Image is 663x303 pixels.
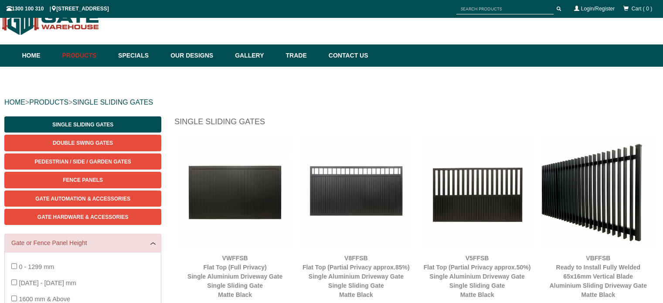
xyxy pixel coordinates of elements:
span: 1600 mm & Above [19,296,70,303]
h1: Single Sliding Gates [174,116,659,132]
a: SINGLE SLIDING GATES [72,99,153,106]
a: V8FFSBFlat Top (Partial Privacy approx.85%)Single Aluminium Driveway GateSingle Sliding GateMatte... [303,255,410,298]
span: Fence Panels [63,177,103,183]
a: Specials [114,44,166,67]
span: Gate Automation & Accessories [35,196,130,202]
img: V5FFSB - Flat Top (Partial Privacy approx.50%) - Single Aluminium Driveway Gate - Single Sliding ... [421,136,534,249]
a: Trade [281,44,324,67]
a: Products [58,44,114,67]
span: Single Sliding Gates [52,122,113,128]
input: SEARCH PRODUCTS [456,3,554,14]
a: V5FFSBFlat Top (Partial Privacy approx.50%)Single Aluminium Driveway GateSingle Sliding GateMatte... [424,255,531,298]
a: HOME [4,99,25,106]
img: VWFFSB - Flat Top (Full Privacy) - Single Aluminium Driveway Gate - Single Sliding Gate - Matte B... [179,136,291,249]
img: V8FFSB - Flat Top (Partial Privacy approx.85%) - Single Aluminium Driveway Gate - Single Sliding ... [300,136,412,249]
div: > > [4,89,659,116]
a: Gate Automation & Accessories [4,191,161,207]
span: [DATE] - [DATE] mm [19,279,76,286]
span: Double Swing Gates [53,140,113,146]
span: Pedestrian / Side / Garden Gates [35,159,131,165]
a: VBFFSBReady to Install Fully Welded 65x16mm Vertical BladeAluminium Sliding Driveway GateMatte Black [550,255,647,298]
span: 1300 100 310 | [STREET_ADDRESS] [7,6,109,12]
span: Gate Hardware & Accessories [37,214,129,220]
a: Single Sliding Gates [4,116,161,133]
a: Login/Register [581,6,615,12]
a: Gallery [231,44,281,67]
a: Double Swing Gates [4,135,161,151]
a: PRODUCTS [29,99,68,106]
a: Home [22,44,58,67]
a: Gate Hardware & Accessories [4,209,161,225]
a: Gate or Fence Panel Height [11,238,154,248]
img: VBFFSB - Ready to Install Fully Welded 65x16mm Vertical Blade - Aluminium Sliding Driveway Gate -... [542,136,654,249]
a: Pedestrian / Side / Garden Gates [4,153,161,170]
a: Contact Us [324,44,368,67]
span: Cart ( 0 ) [632,6,652,12]
span: 0 - 1299 mm [19,263,54,270]
a: Our Designs [166,44,231,67]
a: VWFFSBFlat Top (Full Privacy)Single Aluminium Driveway GateSingle Sliding GateMatte Black [187,255,282,298]
a: Fence Panels [4,172,161,188]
